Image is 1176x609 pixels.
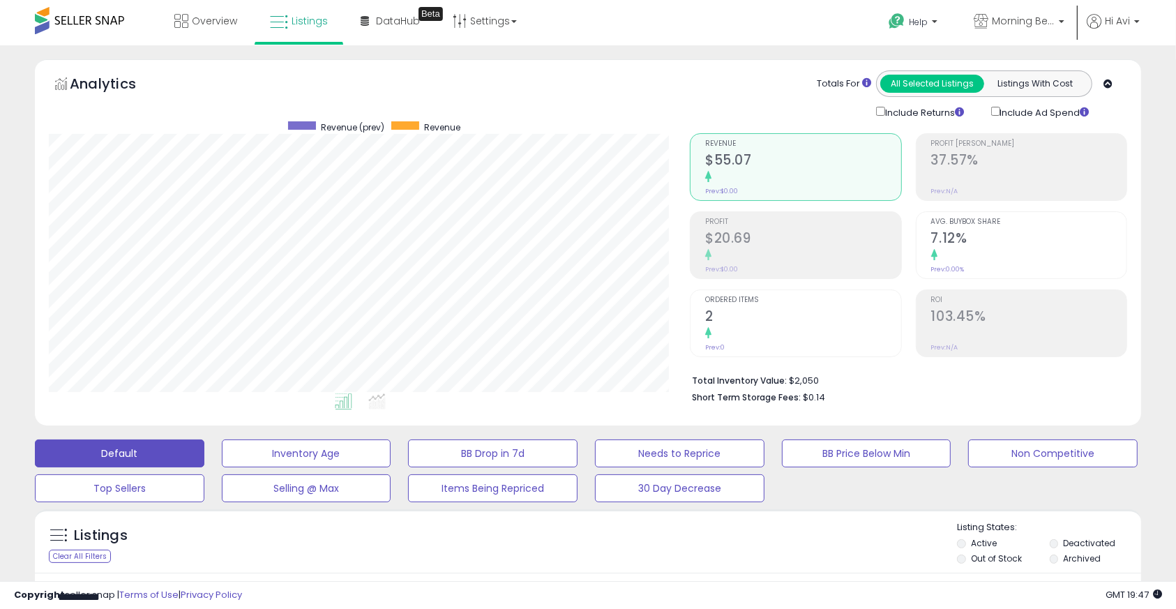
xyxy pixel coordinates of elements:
[968,439,1138,467] button: Non Competitive
[705,296,900,304] span: Ordered Items
[931,296,1126,304] span: ROI
[888,13,905,30] i: Get Help
[983,75,1087,93] button: Listings With Cost
[35,439,204,467] button: Default
[909,16,928,28] span: Help
[705,187,738,195] small: Prev: $0.00
[692,371,1117,388] li: $2,050
[1063,537,1115,549] label: Deactivated
[880,75,984,93] button: All Selected Listings
[877,2,951,45] a: Help
[419,7,443,21] div: Tooltip anchor
[35,474,204,502] button: Top Sellers
[705,230,900,249] h2: $20.69
[992,14,1055,28] span: Morning Beauty
[595,439,764,467] button: Needs to Reprice
[705,140,900,148] span: Revenue
[408,474,578,502] button: Items Being Repriced
[292,14,328,28] span: Listings
[49,550,111,563] div: Clear All Filters
[803,391,825,404] span: $0.14
[931,308,1126,327] h2: 103.45%
[981,104,1112,119] div: Include Ad Spend
[866,104,981,119] div: Include Returns
[222,439,391,467] button: Inventory Age
[931,230,1126,249] h2: 7.12%
[595,474,764,502] button: 30 Day Decrease
[931,218,1126,226] span: Avg. Buybox Share
[705,265,738,273] small: Prev: $0.00
[376,14,420,28] span: DataHub
[74,526,128,546] h5: Listings
[1063,552,1101,564] label: Archived
[957,521,1140,534] p: Listing States:
[70,74,163,97] h5: Analytics
[14,588,65,601] strong: Copyright
[1087,14,1140,45] a: Hi Avi
[971,552,1022,564] label: Out of Stock
[705,218,900,226] span: Profit
[931,343,958,352] small: Prev: N/A
[408,439,578,467] button: BB Drop in 7d
[692,375,787,386] b: Total Inventory Value:
[14,589,242,602] div: seller snap | |
[931,187,958,195] small: Prev: N/A
[1106,588,1162,601] span: 2025-09-10 19:47 GMT
[705,343,725,352] small: Prev: 0
[705,152,900,171] h2: $55.07
[692,391,801,403] b: Short Term Storage Fees:
[705,308,900,327] h2: 2
[321,121,384,133] span: Revenue (prev)
[222,474,391,502] button: Selling @ Max
[1105,14,1130,28] span: Hi Avi
[931,152,1126,171] h2: 37.57%
[931,265,965,273] small: Prev: 0.00%
[192,14,237,28] span: Overview
[971,537,997,549] label: Active
[931,140,1126,148] span: Profit [PERSON_NAME]
[424,121,460,133] span: Revenue
[817,77,871,91] div: Totals For
[782,439,951,467] button: BB Price Below Min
